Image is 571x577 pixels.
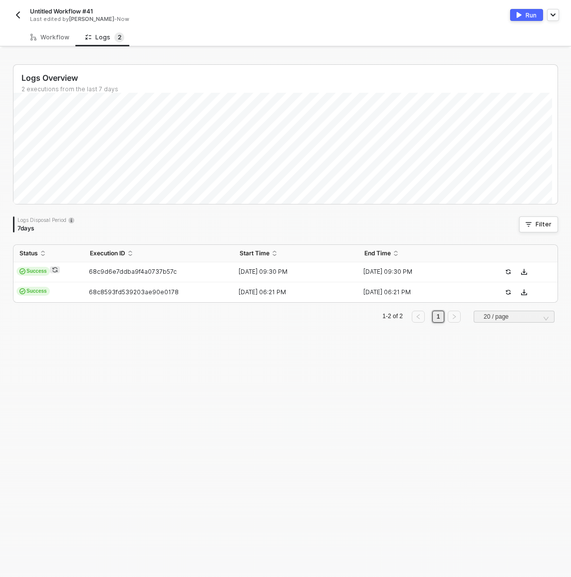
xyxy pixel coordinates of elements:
[519,216,558,232] button: Filter
[446,311,462,323] li: Next Page
[484,309,549,324] span: 20 / page
[118,33,121,41] span: 2
[89,268,177,275] span: 68c9d6e7ddba9f4a0737b57c
[505,269,511,275] span: icon-success-page
[21,73,558,83] div: Logs Overview
[510,9,543,21] button: activateRun
[19,268,25,274] span: icon-cards
[16,267,50,276] span: Success
[52,267,58,273] span: icon-sync
[89,288,179,296] span: 68c8593fd539203ae90e0178
[17,216,74,223] div: Logs Disposal Period
[381,311,404,323] li: 1-2 of 2
[16,287,50,296] span: Success
[364,249,391,257] span: End Time
[12,9,24,21] button: back
[17,224,74,232] div: 7 days
[69,15,114,22] span: [PERSON_NAME]
[114,32,124,42] sup: 2
[415,314,421,320] span: left
[432,311,444,323] li: 1
[358,268,475,276] div: [DATE] 09:30 PM
[505,289,511,295] span: icon-success-page
[85,32,124,42] div: Logs
[521,269,527,275] span: icon-download
[30,15,263,23] div: Last edited by - Now
[13,245,84,262] th: Status
[21,85,558,93] div: 2 executions from the last 7 days
[358,288,475,296] div: [DATE] 06:21 PM
[30,7,93,15] span: Untitled Workflow #41
[234,268,350,276] div: [DATE] 09:30 PM
[358,245,483,262] th: End Time
[536,220,552,228] div: Filter
[412,311,425,323] button: left
[521,289,527,295] span: icon-download
[234,245,358,262] th: Start Time
[526,11,537,19] div: Run
[234,288,350,296] div: [DATE] 06:21 PM
[448,311,461,323] button: right
[84,245,234,262] th: Execution ID
[410,311,426,323] li: Previous Page
[240,249,270,257] span: Start Time
[517,12,522,18] img: activate
[30,33,69,41] div: Workflow
[19,288,25,294] span: icon-cards
[19,249,38,257] span: Status
[14,11,22,19] img: back
[474,311,555,327] div: Page Size
[434,311,443,322] a: 1
[451,314,457,320] span: right
[480,311,549,322] input: Page Size
[90,249,125,257] span: Execution ID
